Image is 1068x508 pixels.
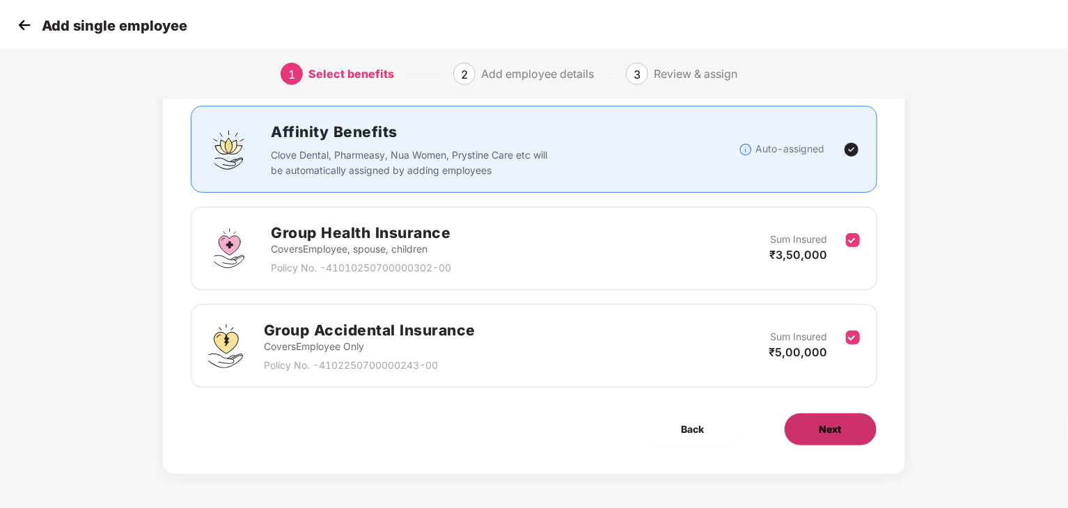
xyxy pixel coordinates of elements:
[654,63,737,85] div: Review & assign
[784,413,877,446] button: Next
[756,141,825,157] p: Auto-assigned
[647,413,739,446] button: Back
[271,241,451,257] p: Covers Employee, spouse, children
[208,324,242,368] img: svg+xml;base64,PHN2ZyB4bWxucz0iaHR0cDovL3d3dy53My5vcmcvMjAwMC9zdmciIHdpZHRoPSI0OS4zMjEiIGhlaWdodD...
[208,228,250,269] img: svg+xml;base64,PHN2ZyBpZD0iR3JvdXBfSGVhbHRoX0luc3VyYW5jZSIgZGF0YS1uYW1lPSJHcm91cCBIZWFsdGggSW5zdX...
[271,148,551,178] p: Clove Dental, Pharmeasy, Nua Women, Prystine Care etc will be automatically assigned by adding em...
[308,63,394,85] div: Select benefits
[770,248,828,262] span: ₹3,50,000
[264,339,476,354] p: Covers Employee Only
[771,232,828,247] p: Sum Insured
[264,358,476,373] p: Policy No. - 4102250700000243-00
[461,68,468,81] span: 2
[771,329,828,344] p: Sum Insured
[264,319,476,342] h2: Group Accidental Insurance
[682,422,705,437] span: Back
[14,15,35,35] img: svg+xml;base64,PHN2ZyB4bWxucz0iaHR0cDovL3d3dy53My5vcmcvMjAwMC9zdmciIHdpZHRoPSIzMCIgaGVpZ2h0PSIzMC...
[481,63,594,85] div: Add employee details
[819,422,842,437] span: Next
[739,143,753,157] img: svg+xml;base64,PHN2ZyBpZD0iSW5mb18tXzMyeDMyIiBkYXRhLW5hbWU9IkluZm8gLSAzMngzMiIgeG1sbnM9Imh0dHA6Ly...
[769,345,828,359] span: ₹5,00,000
[208,129,250,170] img: svg+xml;base64,PHN2ZyBpZD0iQWZmaW5pdHlfQmVuZWZpdHMiIGRhdGEtbmFtZT0iQWZmaW5pdHkgQmVuZWZpdHMiIHhtbG...
[288,68,295,81] span: 1
[271,221,451,244] h2: Group Health Insurance
[271,260,451,276] p: Policy No. - 41010250700000302-00
[42,17,187,34] p: Add single employee
[843,141,860,158] img: svg+xml;base64,PHN2ZyBpZD0iVGljay0yNHgyNCIgeG1sbnM9Imh0dHA6Ly93d3cudzMub3JnLzIwMDAvc3ZnIiB3aWR0aD...
[271,120,738,143] h2: Affinity Benefits
[634,68,641,81] span: 3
